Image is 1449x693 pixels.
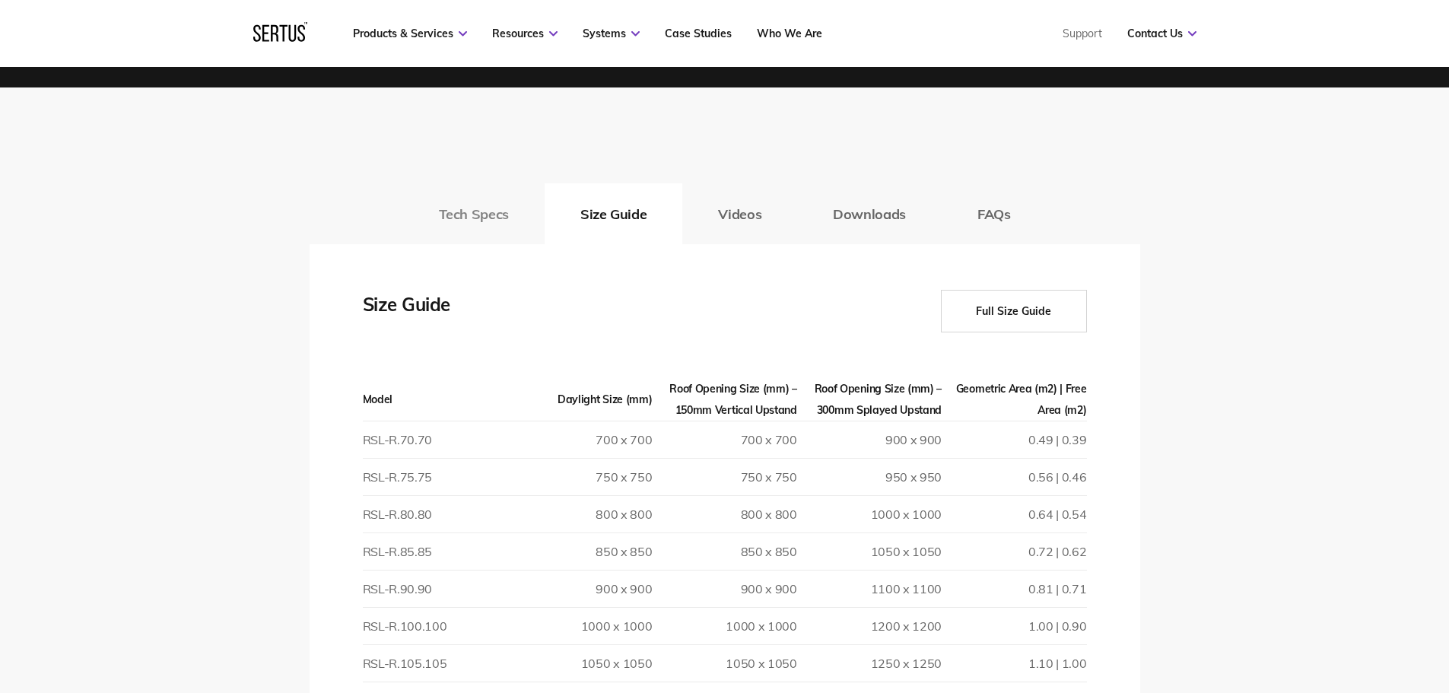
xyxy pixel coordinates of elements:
[363,459,507,496] td: RSL-R.75.75
[941,290,1087,332] button: Full Size Guide
[507,571,652,608] td: 900 x 900
[942,533,1086,571] td: 0.72 | 0.62
[353,27,467,40] a: Products & Services
[942,421,1086,459] td: 0.49 | 0.39
[652,571,796,608] td: 900 x 900
[652,496,796,533] td: 800 x 800
[652,645,796,682] td: 1050 x 1050
[507,645,652,682] td: 1050 x 1050
[363,533,507,571] td: RSL-R.85.85
[583,27,640,40] a: Systems
[797,571,942,608] td: 1100 x 1100
[363,645,507,682] td: RSL-R.105.105
[363,608,507,645] td: RSL-R.100.100
[797,421,942,459] td: 900 x 900
[363,290,515,332] div: Size Guide
[507,421,652,459] td: 700 x 700
[363,496,507,533] td: RSL-R.80.80
[403,183,545,244] button: Tech Specs
[363,421,507,459] td: RSL-R.70.70
[942,459,1086,496] td: 0.56 | 0.46
[942,183,1047,244] button: FAQs
[942,608,1086,645] td: 1.00 | 0.90
[942,645,1086,682] td: 1.10 | 1.00
[363,571,507,608] td: RSL-R.90.90
[507,496,652,533] td: 800 x 800
[492,27,558,40] a: Resources
[652,459,796,496] td: 750 x 750
[1063,27,1102,40] a: Support
[652,378,796,421] th: Roof Opening Size (mm) – 150mm Vertical Upstand
[652,608,796,645] td: 1000 x 1000
[797,608,942,645] td: 1200 x 1200
[507,378,652,421] th: Daylight Size (mm)
[797,496,942,533] td: 1000 x 1000
[797,645,942,682] td: 1250 x 1250
[757,27,822,40] a: Who We Are
[665,27,732,40] a: Case Studies
[942,496,1086,533] td: 0.64 | 0.54
[507,533,652,571] td: 850 x 850
[507,608,652,645] td: 1000 x 1000
[507,459,652,496] td: 750 x 750
[363,378,507,421] th: Model
[682,183,797,244] button: Videos
[797,533,942,571] td: 1050 x 1050
[652,533,796,571] td: 850 x 850
[797,378,942,421] th: Roof Opening Size (mm) – 300mm Splayed Upstand
[797,183,942,244] button: Downloads
[942,571,1086,608] td: 0.81 | 0.71
[942,378,1086,421] th: Geometric Area (m2) | Free Area (m2)
[652,421,796,459] td: 700 x 700
[797,459,942,496] td: 950 x 950
[1127,27,1196,40] a: Contact Us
